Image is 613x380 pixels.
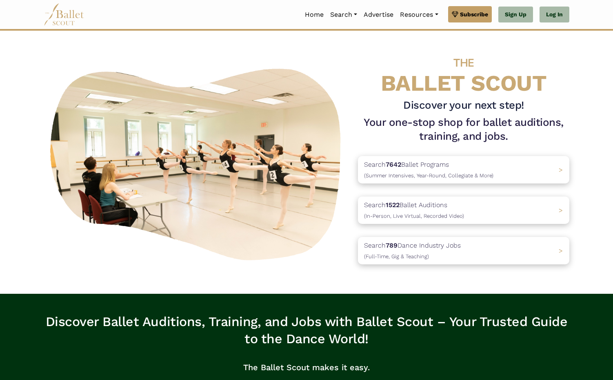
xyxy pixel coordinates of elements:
span: > [559,166,563,174]
a: Sign Up [498,7,533,23]
span: Subscribe [460,10,488,19]
a: Search789Dance Industry Jobs(Full-Time, Gig & Teaching) > [358,237,569,264]
a: Resources [397,6,441,23]
b: 789 [386,241,398,249]
h4: BALLET SCOUT [358,47,569,95]
a: Subscribe [448,6,492,22]
a: Search1522Ballet Auditions(In-Person, Live Virtual, Recorded Video) > [358,197,569,224]
p: Search Dance Industry Jobs [364,240,461,261]
a: Home [302,6,327,23]
a: Search [327,6,360,23]
img: A group of ballerinas talking to each other in a ballet studio [44,60,351,265]
h3: Discover your next step! [358,98,569,112]
a: Search7642Ballet Programs(Summer Intensives, Year-Round, Collegiate & More)> [358,156,569,183]
img: gem.svg [452,10,458,19]
span: > [559,206,563,214]
b: 7642 [386,161,401,168]
a: Advertise [360,6,397,23]
span: (Summer Intensives, Year-Round, Collegiate & More) [364,172,493,179]
h1: Your one-stop shop for ballet auditions, training, and jobs. [358,116,569,143]
span: (Full-Time, Gig & Teaching) [364,253,429,259]
span: THE [453,56,474,69]
a: Log In [540,7,569,23]
span: > [559,247,563,255]
b: 1522 [386,201,400,209]
span: (In-Person, Live Virtual, Recorded Video) [364,213,464,219]
h3: Discover Ballet Auditions, Training, and Jobs with Ballet Scout – Your Trusted Guide to the Dance... [44,313,569,347]
p: Search Ballet Auditions [364,200,464,221]
p: Search Ballet Programs [364,159,493,180]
